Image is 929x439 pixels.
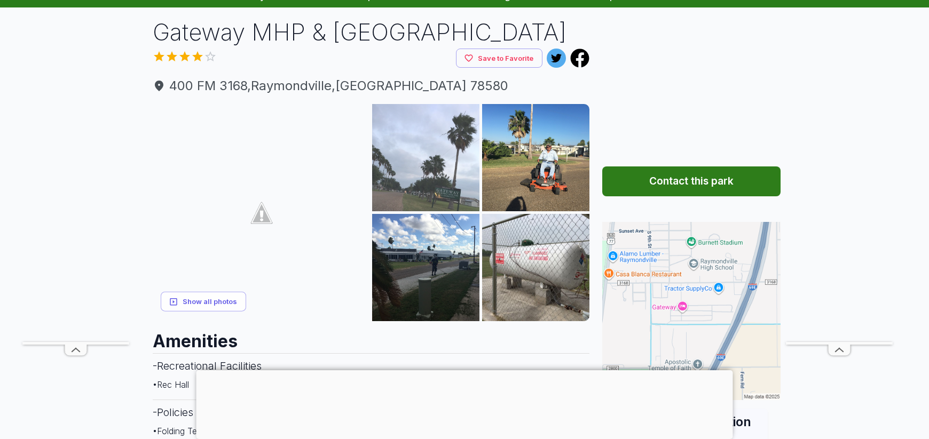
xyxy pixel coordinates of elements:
[153,104,370,321] img: AAcXr8qbgxcGeiJW6ns_chHLIsTomaGo18H-ug4_eH7IC7WG-WVLo0HEz6njXsuB0xEDmhJzL-qRAcTpyfIHqtnn0FZny4_-j...
[602,222,781,400] img: Map for Gateway MHP & RV Park
[372,214,479,321] img: AAcXr8q5K-eGz8AqP6tuL5jUCTcsm-yiCX-xuAEt5wA9VqumoBPxL1x_NiTzjd0Vp4YjfYOo5mT2A8y0cs3yyhYX06s3Wa5-V...
[602,166,781,196] button: Contact this park
[153,76,589,95] a: 400 FM 3168,Raymondville,[GEOGRAPHIC_DATA] 78580
[153,16,589,49] h1: Gateway MHP & [GEOGRAPHIC_DATA]
[153,321,589,353] h2: Amenities
[153,353,589,378] h3: - Recreational Facilities
[482,104,589,211] img: AAcXr8oEmk37iZm98bOjl-n-qG6IyYOEI08Wjix7XjnuYfYFHbmZonJpP5PcRWV7INNarvC_Yu2vHDKw3SknegFNgTTwLw6F-...
[456,49,542,68] button: Save to Favorite
[153,379,189,390] span: • Rec Hall
[153,400,589,425] h3: - Policies
[161,292,246,312] button: Show all photos
[482,214,589,321] img: AAcXr8rqmMP1KZF9s22wn8_-pQzYFrm6ZBdsekaFEzmDrTDdADh1COTAYH1vEHOm0T3QInZwMlcs52SEdEf0lWPAQG--ZvcxR...
[602,16,781,149] iframe: Advertisement
[372,104,479,211] img: AAcXr8rzHTMwapuJEebJkkQbsF_qtopK8Pp9-lFkd3A1C00jA6CIW583Y4aF9cv2J5xctto4JUn6oV8MRjLoRrBQ9aE33TH62...
[196,370,733,436] iframe: Advertisement
[153,76,589,95] span: 400 FM 3168 , Raymondville , [GEOGRAPHIC_DATA] 78580
[22,22,129,342] iframe: Advertisement
[153,426,274,436] span: • Folding Tent Campers Allowed
[786,22,893,342] iframe: Advertisement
